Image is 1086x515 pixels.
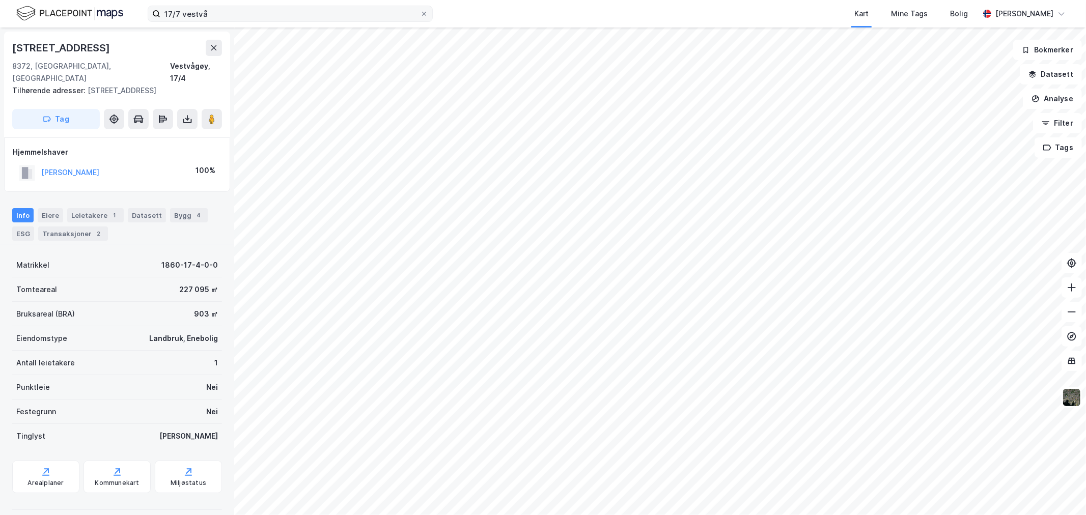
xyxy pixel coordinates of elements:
[13,146,221,158] div: Hjemmelshaver
[16,259,49,271] div: Matrikkel
[16,308,75,320] div: Bruksareal (BRA)
[171,479,206,487] div: Miljøstatus
[179,283,218,296] div: 227 095 ㎡
[16,283,57,296] div: Tomteareal
[1033,113,1082,133] button: Filter
[1035,466,1086,515] iframe: Chat Widget
[16,332,67,345] div: Eiendomstype
[27,479,64,487] div: Arealplaner
[12,109,100,129] button: Tag
[149,332,218,345] div: Landbruk, Enebolig
[159,430,218,442] div: [PERSON_NAME]
[67,208,124,222] div: Leietakere
[38,208,63,222] div: Eiere
[891,8,928,20] div: Mine Tags
[950,8,968,20] div: Bolig
[1062,388,1081,407] img: 9k=
[95,479,139,487] div: Kommunekart
[995,8,1053,20] div: [PERSON_NAME]
[196,164,215,177] div: 100%
[12,84,214,97] div: [STREET_ADDRESS]
[194,308,218,320] div: 903 ㎡
[16,381,50,393] div: Punktleie
[16,357,75,369] div: Antall leietakere
[12,86,88,95] span: Tilhørende adresser:
[161,259,218,271] div: 1860-17-4-0-0
[12,208,34,222] div: Info
[206,406,218,418] div: Nei
[1020,64,1082,84] button: Datasett
[38,226,108,241] div: Transaksjoner
[1013,40,1082,60] button: Bokmerker
[1035,137,1082,158] button: Tags
[854,8,869,20] div: Kart
[16,406,56,418] div: Festegrunn
[160,6,420,21] input: Søk på adresse, matrikkel, gårdeiere, leietakere eller personer
[206,381,218,393] div: Nei
[16,430,45,442] div: Tinglyst
[12,40,112,56] div: [STREET_ADDRESS]
[193,210,204,220] div: 4
[1023,89,1082,109] button: Analyse
[12,60,170,84] div: 8372, [GEOGRAPHIC_DATA], [GEOGRAPHIC_DATA]
[109,210,120,220] div: 1
[1035,466,1086,515] div: Kontrollprogram for chat
[94,228,104,239] div: 2
[16,5,123,22] img: logo.f888ab2527a4732fd821a326f86c7f29.svg
[128,208,166,222] div: Datasett
[170,208,208,222] div: Bygg
[214,357,218,369] div: 1
[12,226,34,241] div: ESG
[170,60,222,84] div: Vestvågøy, 17/4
